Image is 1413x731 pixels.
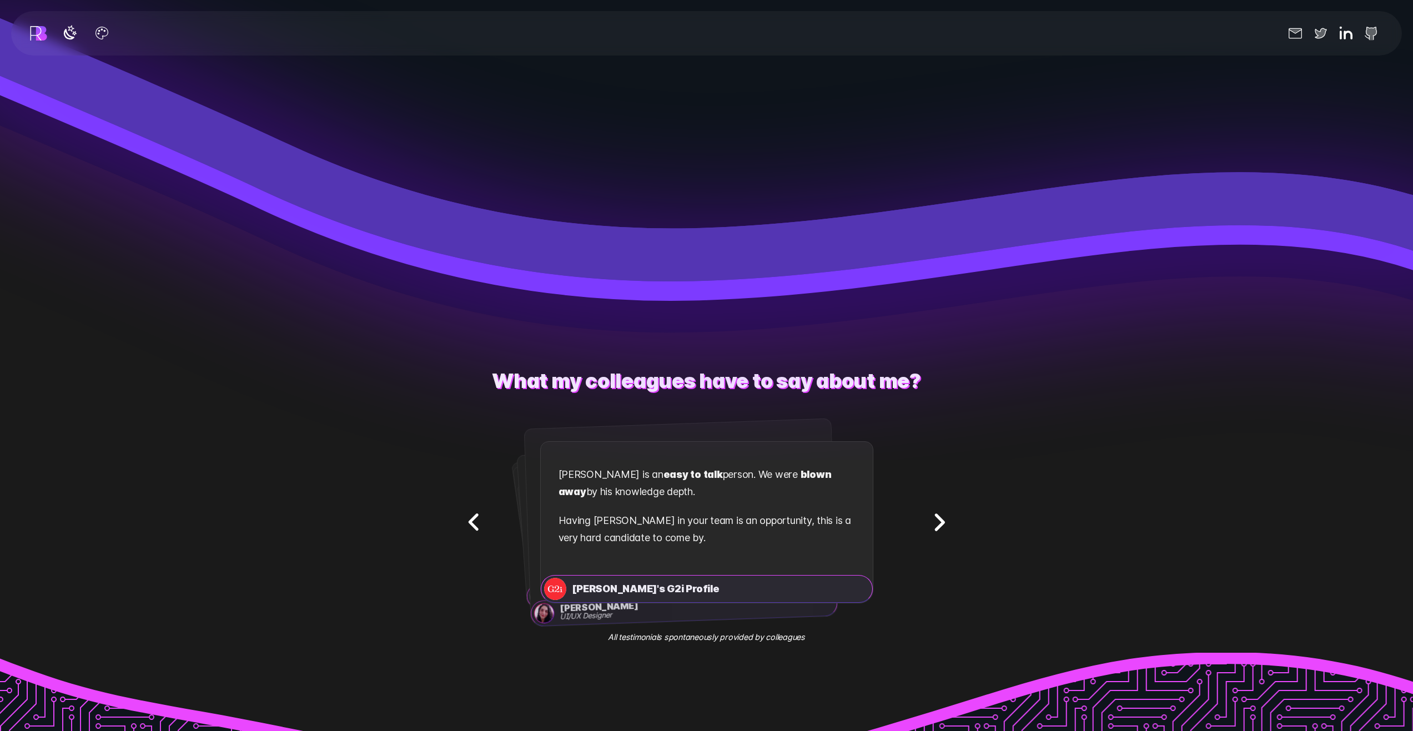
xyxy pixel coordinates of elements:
button: Next testimonial [922,505,957,540]
p: [PERSON_NAME] is an person. We were by his knowledge depth. [559,466,855,506]
button: Previous testimonial [457,505,492,540]
strong: easy to talk [663,468,723,480]
p: Having [PERSON_NAME] in your team is an opportunity, this is a very hard candidate to come by. [559,512,855,552]
em: All testimonials spontaneously provided by colleagues [608,630,805,644]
